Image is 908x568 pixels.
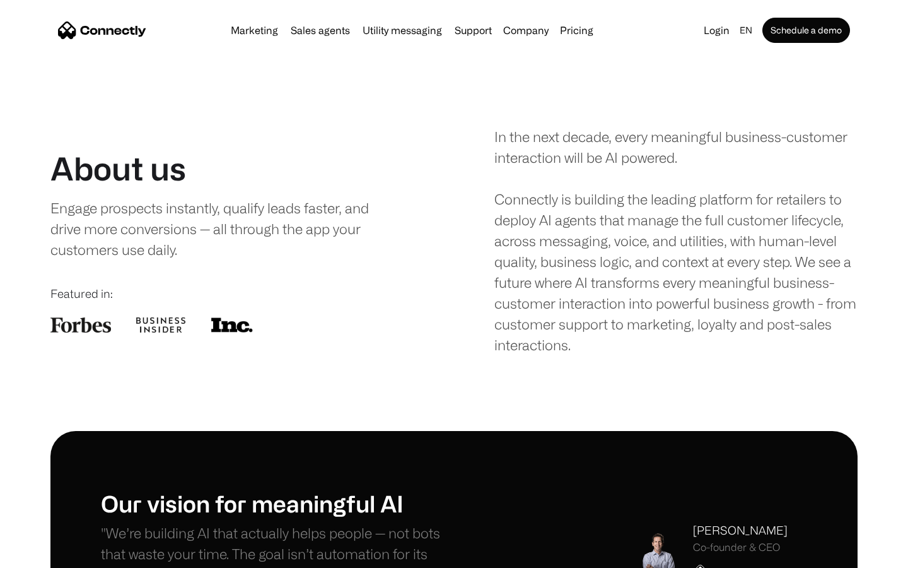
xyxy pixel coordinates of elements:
h1: Our vision for meaningful AI [101,490,454,517]
a: Support [450,25,497,35]
div: Co-founder & CEO [693,541,788,553]
a: home [58,21,146,40]
div: Engage prospects instantly, qualify leads faster, and drive more conversions — all through the ap... [50,198,395,260]
div: Featured in: [50,285,414,302]
ul: Language list [25,546,76,564]
div: Company [499,21,552,39]
a: Login [699,21,735,39]
a: Marketing [226,25,283,35]
a: Pricing [555,25,598,35]
div: Company [503,21,549,39]
h1: About us [50,150,186,187]
div: In the next decade, every meaningful business-customer interaction will be AI powered. Connectly ... [494,126,858,355]
div: [PERSON_NAME] [693,522,788,539]
a: Sales agents [286,25,355,35]
aside: Language selected: English [13,545,76,564]
div: en [735,21,760,39]
a: Utility messaging [358,25,447,35]
a: Schedule a demo [762,18,850,43]
div: en [740,21,752,39]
